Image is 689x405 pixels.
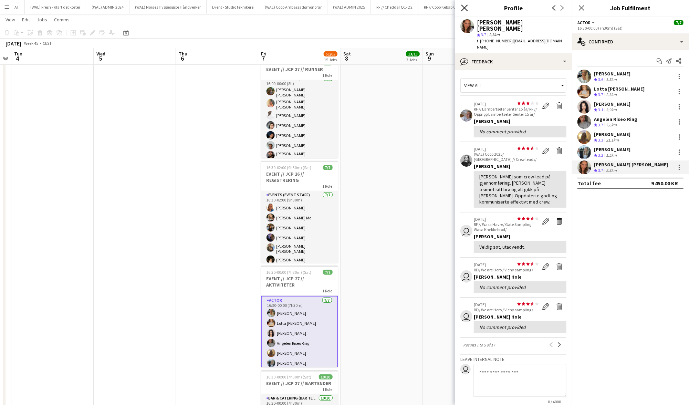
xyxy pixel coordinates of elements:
h3: EVENT // JCP 27 // BARTENDER [261,380,338,386]
app-job-card: 16:30-02:00 (9h30m) (Sat)7/7EVENT // JCP 26 // REGISTRERING1 RoleEvents (Event Staff)7/716:30-02:... [261,161,338,263]
button: (WAL) Coop Ambassadørhonorar [259,0,327,14]
div: [PERSON_NAME] [474,118,566,124]
p: [DATE] [474,302,539,307]
span: 16:30-00:00 (7h30m) (Sat) [267,270,312,275]
span: 3.1 [598,107,603,112]
span: 3.7 [481,32,486,37]
span: 16:30-02:00 (9h30m) (Sat) [267,165,312,170]
h3: Profile [455,3,572,12]
div: [PERSON_NAME] som crew-lead på gjennomføring. [PERSON_NAME] teamet sitt bra og alt gikk på [PERSO... [479,174,561,205]
div: Total fee [577,180,601,187]
div: Confirmed [572,33,689,50]
span: 7/7 [674,20,683,25]
span: 3.7 [598,168,603,173]
span: Jobs [37,17,47,23]
div: [PERSON_NAME] [594,101,630,107]
div: No comment provided [479,284,561,290]
p: [DATE] [474,262,539,267]
h3: Job Fulfilment [572,3,689,12]
span: Results 1 to 5 of 17 [460,342,498,347]
span: 1 Role [323,387,333,392]
button: (WAL) ADMIN 2025 [327,0,371,14]
span: 8 [342,54,351,62]
span: Wed [96,51,105,57]
a: Comms [51,15,72,24]
span: Edit [22,17,30,23]
p: (WAL) Coop 2025/ [GEOGRAPHIC_DATA] // Crew leads/ [474,152,539,162]
span: 51/65 [324,51,337,56]
app-card-role: Events (Event Staff)7/716:30-02:00 (9h30m)[PERSON_NAME][PERSON_NAME] Mo[PERSON_NAME][PERSON_NAME]... [261,191,338,277]
span: Week 45 [23,41,40,46]
span: | [EMAIL_ADDRESS][DOMAIN_NAME] [477,38,564,50]
div: 3 Jobs [406,57,419,62]
span: 1 Role [323,73,333,78]
p: [DATE] [474,101,539,106]
app-card-role: Actor7/716:30-00:00 (7h30m)[PERSON_NAME]Lotta [PERSON_NAME][PERSON_NAME]Angelen Riseo Ring[PERSON... [261,296,338,383]
div: Lotta [PERSON_NAME] [594,86,645,92]
app-job-card: 16:00-00:00 (8h) (Sat)7/7EVENT // JCP 27 // RUNNER1 RoleEvents (Runner)7/716:00-00:00 (8h)[PERSON... [261,56,338,158]
app-card-role: Events (Runner)7/716:00-00:00 (8h)[PERSON_NAME] [PERSON_NAME][PERSON_NAME] [PERSON_NAME][PERSON_N... [261,75,338,164]
div: [PERSON_NAME] [594,71,630,77]
p: RF // Lambertseter Senter 15 år/ RF // Opprigg Lambertseter Senter 15 år/ [474,106,539,117]
div: [PERSON_NAME] [594,146,630,153]
span: 3.2 [598,153,603,158]
h3: EVENT // JCP 27 // RUNNER [261,66,338,72]
div: [PERSON_NAME] Hole [474,274,566,280]
div: 1.5km [605,77,618,83]
span: Sun [426,51,434,57]
div: 15 Jobs [324,57,337,62]
span: 9 [425,54,434,62]
div: 3.9km [605,107,618,113]
span: 4 [13,54,22,62]
div: [PERSON_NAME] [594,131,630,137]
span: 16:30-00:00 (7h30m) (Sat) [267,374,312,380]
h3: Leave internal note [460,356,566,362]
div: Veldig søt, utadvendt. [479,244,561,250]
div: 16:30-00:00 (7h30m) (Sat)7/7EVENT // JCP 27 // AKTIVITETER1 RoleActor7/716:30-00:00 (7h30m)[PERSO... [261,266,338,367]
button: (WAL) Fresh - Klart det koster [25,0,86,14]
div: 1.5km [605,153,618,158]
span: Thu [179,51,187,57]
span: 7/7 [323,270,333,275]
h3: EVENT // JCP 27 // AKTIVITETER [261,276,338,288]
span: Tue [14,51,22,57]
div: 9 450.00 KR [651,180,678,187]
div: 16:30-00:00 (7h30m) (Sat) [577,25,683,31]
a: Edit [19,15,33,24]
span: Fri [261,51,267,57]
span: 7/7 [323,165,333,170]
span: 5 [95,54,105,62]
div: 2.3km [605,168,618,174]
span: View all [464,82,482,89]
div: [PERSON_NAME] [474,233,566,240]
h3: EVENT // JCP 26 // REGISTRERING [261,171,338,183]
div: [PERSON_NAME] [474,163,566,169]
div: [PERSON_NAME] [PERSON_NAME] [594,162,668,168]
p: RF// We are Hero / Vichy sampling/ [474,267,539,272]
div: [DATE] [6,40,21,47]
div: CEST [43,41,52,46]
p: RF// We are Hero / Vichy sampling/ [474,307,539,312]
div: No comment provided [479,128,561,135]
div: No comment provided [479,324,561,330]
div: [PERSON_NAME] Hole [474,314,566,320]
span: 6 [178,54,187,62]
button: Event - Studio teknikere [207,0,259,14]
span: 0 / 4000 [542,399,566,404]
button: RF // Cheddar Q1-Q2 [371,0,418,14]
span: Sat [343,51,351,57]
div: 2.3km [605,92,618,98]
button: (WAL) ADMIN 2024 [86,0,129,14]
span: 1 Role [323,184,333,189]
span: 10/10 [319,374,333,380]
span: Actor [577,20,591,25]
span: 3.3 [598,137,603,143]
a: Jobs [34,15,50,24]
div: Feedback [455,53,572,70]
span: t. [PHONE_NUMBER] [477,38,513,43]
span: 3.7 [598,122,603,127]
span: View [6,17,15,23]
div: 7.6km [605,122,618,128]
